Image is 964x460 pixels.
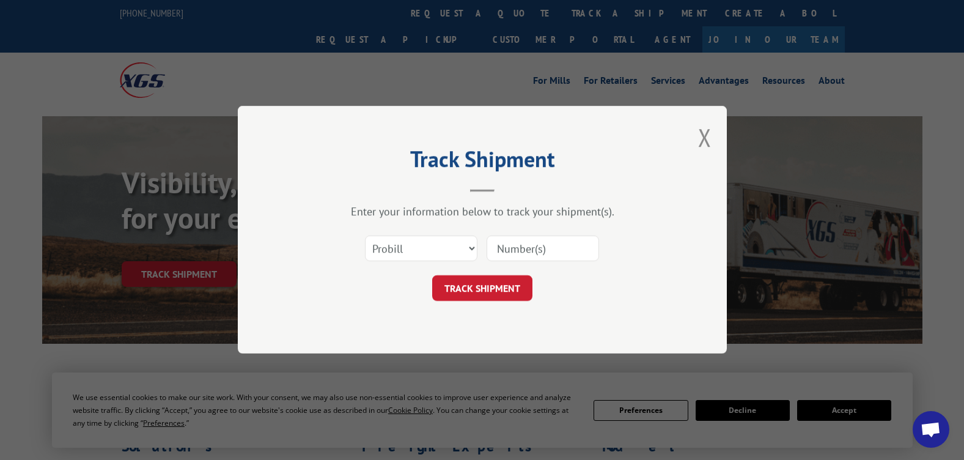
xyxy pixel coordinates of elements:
button: TRACK SHIPMENT [432,276,532,302]
div: Open chat [913,411,949,448]
div: Enter your information below to track your shipment(s). [299,205,666,219]
input: Number(s) [487,236,599,262]
button: Close modal [698,121,712,154]
h2: Track Shipment [299,150,666,174]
